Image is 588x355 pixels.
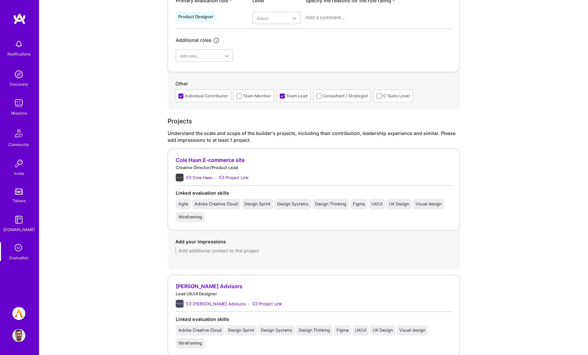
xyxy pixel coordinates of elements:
img: Company logo [176,174,184,181]
div: Cole Haan E-commerce site [176,157,452,164]
i: Cole Haan [186,175,191,180]
div: Creative Director/Product Lead [176,164,452,171]
div: Discovery [10,81,28,88]
div: Select [257,15,268,21]
img: A.Team // Selection Team - help us grow the community! [12,307,25,320]
a: Project Link [252,300,282,307]
a: User Avatar [11,329,27,342]
i: icon Chevron [225,55,228,58]
div: Individual Contributor [185,92,228,99]
div: Design Systems [261,328,292,333]
a: A.Team // Selection Team - help us grow the community! [11,307,27,320]
div: Design Sprint [228,328,254,333]
div: Evaluation [9,254,29,261]
div: [DOMAIN_NAME] [3,226,35,233]
div: Project Link [225,174,249,181]
img: Invite [12,157,25,170]
div: Community [8,141,29,148]
i: Project Link [252,301,258,306]
div: Agile [178,202,188,207]
div: UX/UI [355,328,366,333]
div: Adobe Creative Cloud [195,202,238,207]
a: [PERSON_NAME] Advisors [186,300,246,307]
img: Company logo [176,300,184,308]
img: teamwork [12,97,25,110]
div: Wireframing [178,341,202,346]
div: [PERSON_NAME] Advisors [176,283,452,290]
div: Design Thinking [315,202,346,207]
div: Team Lead [286,92,308,99]
img: Community [11,126,27,141]
div: UX Design [389,202,409,207]
div: Lead UX/UI Designer [176,290,452,297]
div: Figma [353,202,365,207]
div: Consultant / Strategist [323,92,368,99]
i: Mercer Advisors [186,301,191,306]
div: Invite [14,170,24,177]
div: · [215,174,216,181]
div: Adobe Creative Cloud [178,328,222,333]
div: UX/UI [371,202,382,207]
div: Add roles... [180,52,200,59]
div: Linked evaluation skills [176,190,452,196]
div: Add your impressions [175,238,452,245]
div: Project Link [259,300,282,307]
div: Wireframing [178,214,202,220]
div: Figma [337,328,349,333]
div: Tokens [12,197,26,204]
div: Visual design [415,202,441,207]
div: Linked evaluation skills [176,316,452,323]
i: icon SelectionTeam [13,242,25,254]
div: Design Thinking [299,328,330,333]
i: icon Chevron [293,17,296,20]
a: Project Link [219,174,249,181]
a: Cole Haan [186,174,212,181]
div: Team Member [243,92,271,99]
img: tokens [15,189,23,195]
img: guide book [12,213,25,226]
div: Missions [11,110,27,116]
i: icon Info [213,37,220,44]
div: Design Sprint [244,202,271,207]
img: bell [12,38,25,51]
div: · [249,300,250,307]
div: C-Suite Level [383,92,410,99]
img: User Avatar [12,329,25,342]
img: logo [13,13,26,25]
div: UX Design [373,328,393,333]
div: Product Designer [178,14,213,19]
div: Design Systems [277,202,309,207]
i: Project Link [219,175,224,180]
img: discovery [12,68,25,81]
div: Additional roles [176,37,211,44]
div: Other [175,80,452,90]
div: Visual design [399,328,425,333]
div: Mercer Advisors [193,300,246,307]
div: Cole Haan [193,174,212,181]
div: Understand the scale and scope of the builder's projects, including their contribution, leadershi... [168,130,460,143]
div: Notifications [7,51,31,57]
div: Projects [168,118,460,125]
